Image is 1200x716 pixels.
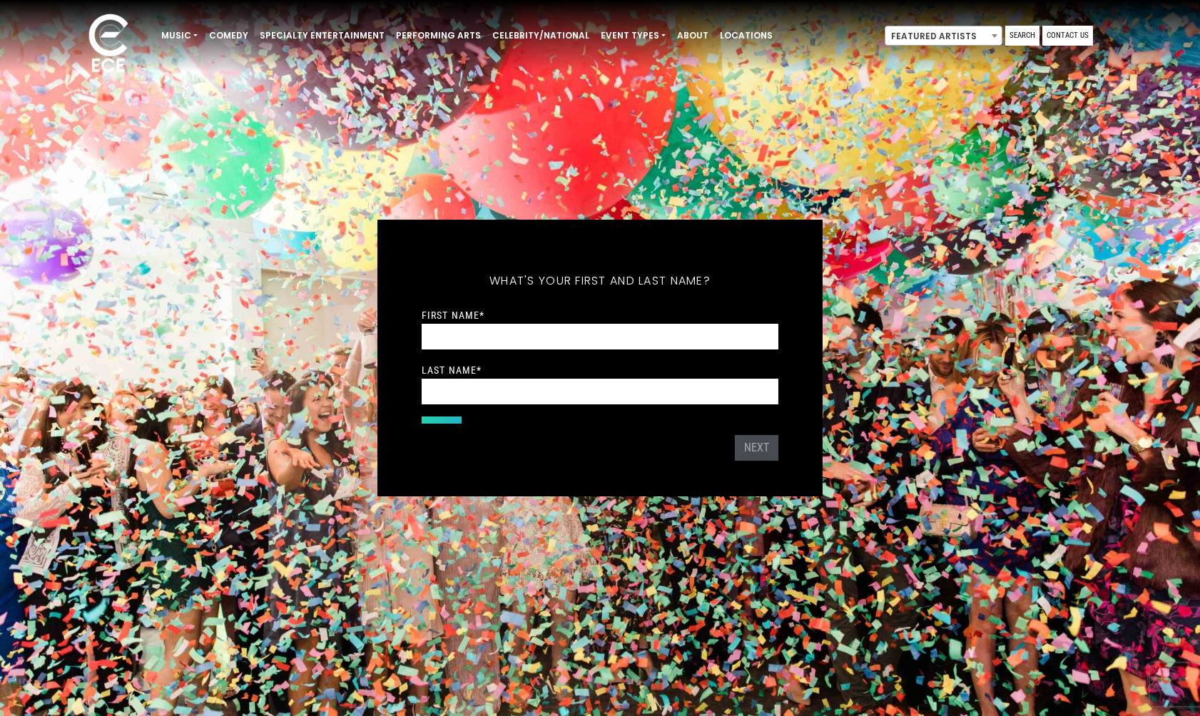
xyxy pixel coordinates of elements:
a: Event Types [595,24,671,48]
h5: What's your first and last name? [422,255,778,307]
label: Last Name [422,364,482,377]
a: Music [156,24,203,48]
a: Search [1005,26,1039,46]
img: ece_new_logo_whitev2-1.png [73,10,144,79]
a: Performing Arts [390,24,487,48]
a: Specialty Entertainment [254,24,390,48]
span: Featured Artists [885,26,1002,46]
label: First Name [422,309,484,322]
a: Contact Us [1042,26,1093,46]
a: Locations [714,24,778,48]
a: About [671,24,714,48]
a: Celebrity/National [487,24,595,48]
a: Comedy [203,24,254,48]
